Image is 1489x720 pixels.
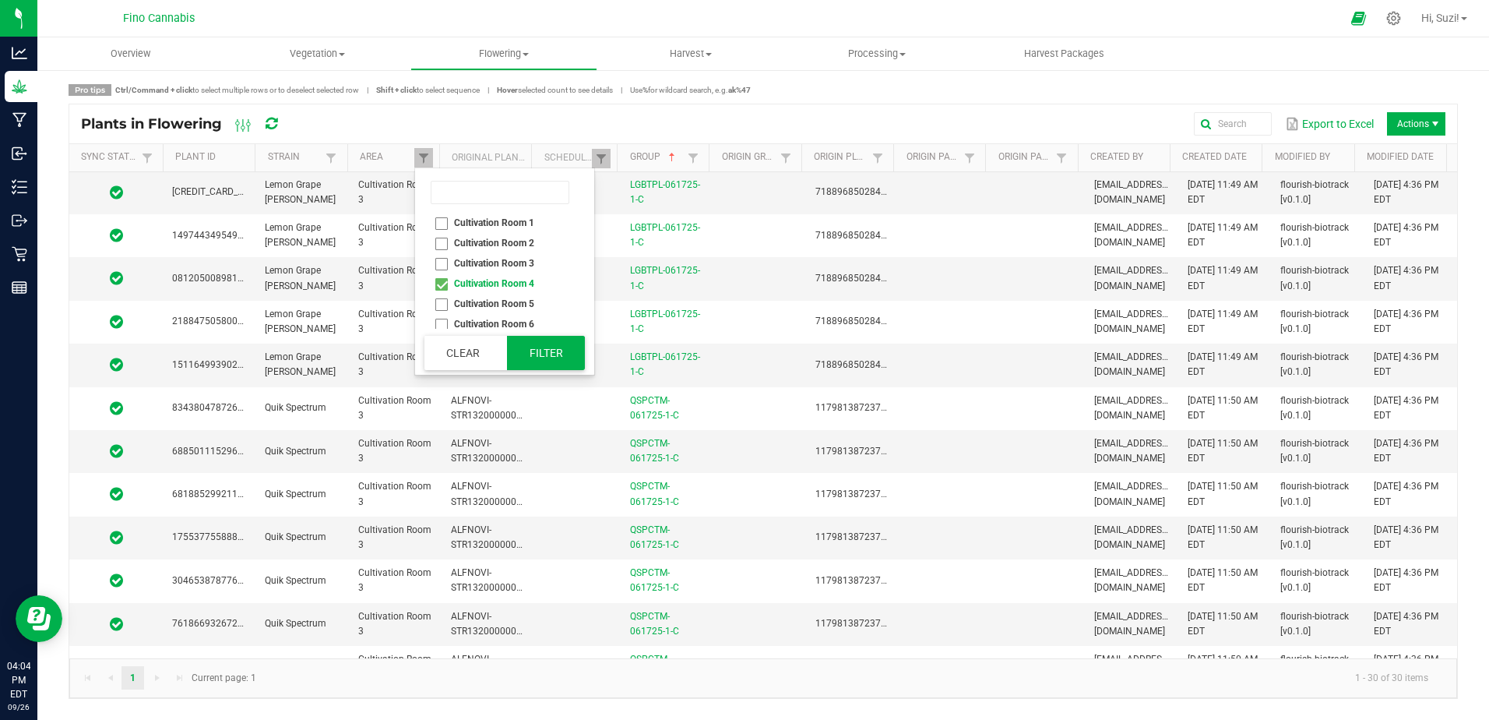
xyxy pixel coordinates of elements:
span: flourish-biotrack [v0.1.0] [1280,265,1349,291]
span: Quik Spectrum [265,489,326,499]
span: to select sequence [376,86,480,94]
th: Scheduled [531,144,617,172]
span: 1179813872376298 [815,618,903,629]
span: ALFNOVI-STR13200000008 [451,481,527,506]
span: Cultivation Room 3 [358,309,431,334]
a: Origin Package Lot NumberSortable [998,151,1053,164]
span: Lemon Grape [PERSON_NAME] [265,265,336,291]
a: LGBTPL-061725-1-C [630,222,700,248]
span: [DATE] 11:49 AM EDT [1188,179,1258,205]
iframe: Resource center [16,595,62,642]
span: [DATE] 4:36 PM EDT [1374,611,1438,637]
a: LGBTPL-061725-1-C [630,309,700,334]
span: [DATE] 4:36 PM EDT [1374,179,1438,205]
span: Fino Cannabis [123,12,195,25]
span: Cultivation Room 3 [358,654,431,679]
span: ALFNOVI-STR13200000005 [451,567,527,593]
span: Vegetation [225,47,410,61]
kendo-pager: Current page: 1 [69,658,1457,698]
span: ALFNOVI-STR13200000007 [451,524,527,550]
a: Overview [37,37,224,70]
span: Cultivation Room 3 [358,222,431,248]
span: Overview [90,47,171,61]
span: In Sync [110,530,123,545]
span: In Sync [110,270,123,286]
span: Quik Spectrum [265,446,326,457]
div: Manage settings [1384,11,1403,26]
span: [EMAIL_ADDRESS][DOMAIN_NAME] [1094,524,1170,550]
div: Plants in Flowering [81,111,304,137]
input: Search [1194,112,1272,136]
span: flourish-biotrack [v0.1.0] [1280,351,1349,377]
span: Quik Spectrum [265,402,326,413]
span: Cultivation Room 3 [358,351,431,377]
span: [DATE] 11:49 AM EDT [1188,309,1258,334]
span: [DATE] 11:50 AM EDT [1188,395,1258,421]
span: [EMAIL_ADDRESS][DOMAIN_NAME] [1094,481,1170,506]
th: Original Plant ID [439,144,531,172]
strong: ak%47 [728,86,751,94]
span: [DATE] 11:49 AM EDT [1188,351,1258,377]
a: Harvest [597,37,784,70]
a: QSPCTM-061725-1-C [630,524,679,550]
span: [DATE] 11:50 AM EDT [1188,438,1258,464]
span: flourish-biotrack [v0.1.0] [1280,395,1349,421]
span: [DATE] 4:36 PM EDT [1374,265,1438,291]
span: [DATE] 4:36 PM EDT [1374,395,1438,421]
a: QSPCTM-061725-1-C [630,438,679,464]
a: Origin Package IDSortable [906,151,961,164]
span: [EMAIL_ADDRESS][DOMAIN_NAME] [1094,654,1170,679]
span: flourish-biotrack [v0.1.0] [1280,567,1349,593]
span: Cultivation Room 3 [358,395,431,421]
p: 09/26 [7,701,30,713]
a: QSPCTM-061725-1-C [630,654,679,679]
span: [DATE] 4:36 PM EDT [1374,309,1438,334]
inline-svg: Retail [12,246,27,262]
span: In Sync [110,616,123,632]
span: Cultivation Room 3 [358,179,431,205]
span: Quik Spectrum [265,618,326,629]
a: QSPCTM-061725-1-C [630,611,679,637]
a: Modified BySortable [1275,151,1349,164]
span: [EMAIL_ADDRESS][DOMAIN_NAME] [1094,438,1170,464]
button: Filter [507,336,585,370]
span: [EMAIL_ADDRESS][DOMAIN_NAME] [1094,567,1170,593]
span: Actions [1387,112,1445,136]
inline-svg: Grow [12,79,27,94]
p: 04:04 PM EDT [7,659,30,701]
span: ALFNOVI-STR13200000002 [451,438,527,464]
a: StrainSortable [268,151,322,164]
span: | [359,84,376,96]
span: 1755377558885538 [172,531,259,542]
inline-svg: Inbound [12,146,27,161]
span: Harvest Packages [1003,47,1125,61]
span: ALFNOVI-STR13200000004 [451,611,527,637]
a: Processing [784,37,971,70]
a: Filter [960,148,979,168]
span: In Sync [110,228,123,243]
button: Export to Excel [1281,111,1378,137]
span: Quik Spectrum [265,531,326,542]
span: [DATE] 4:36 PM EDT [1374,438,1438,464]
span: [CREDIT_CARD_NUMBER] [172,186,277,197]
a: Filter [592,149,611,168]
span: Quik Spectrum [265,575,326,586]
span: In Sync [110,185,123,200]
strong: Shift + click [376,86,417,94]
span: to select multiple rows or to deselect selected row [115,86,359,94]
span: 1497443495491546 [172,230,259,241]
span: [DATE] 4:36 PM EDT [1374,222,1438,248]
span: Hi, Suzi! [1421,12,1459,24]
inline-svg: Analytics [12,45,27,61]
span: [DATE] 11:50 AM EDT [1188,611,1258,637]
span: | [480,84,497,96]
span: Cultivation Room 3 [358,524,431,550]
span: Lemon Grape [PERSON_NAME] [265,351,336,377]
a: Filter [1052,148,1071,168]
span: 6818852992114094 [172,489,259,499]
span: In Sync [110,357,123,372]
span: [DATE] 11:49 AM EDT [1188,265,1258,291]
span: | [613,84,630,96]
span: [DATE] 11:50 AM EDT [1188,481,1258,506]
span: flourish-biotrack [v0.1.0] [1280,481,1349,506]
